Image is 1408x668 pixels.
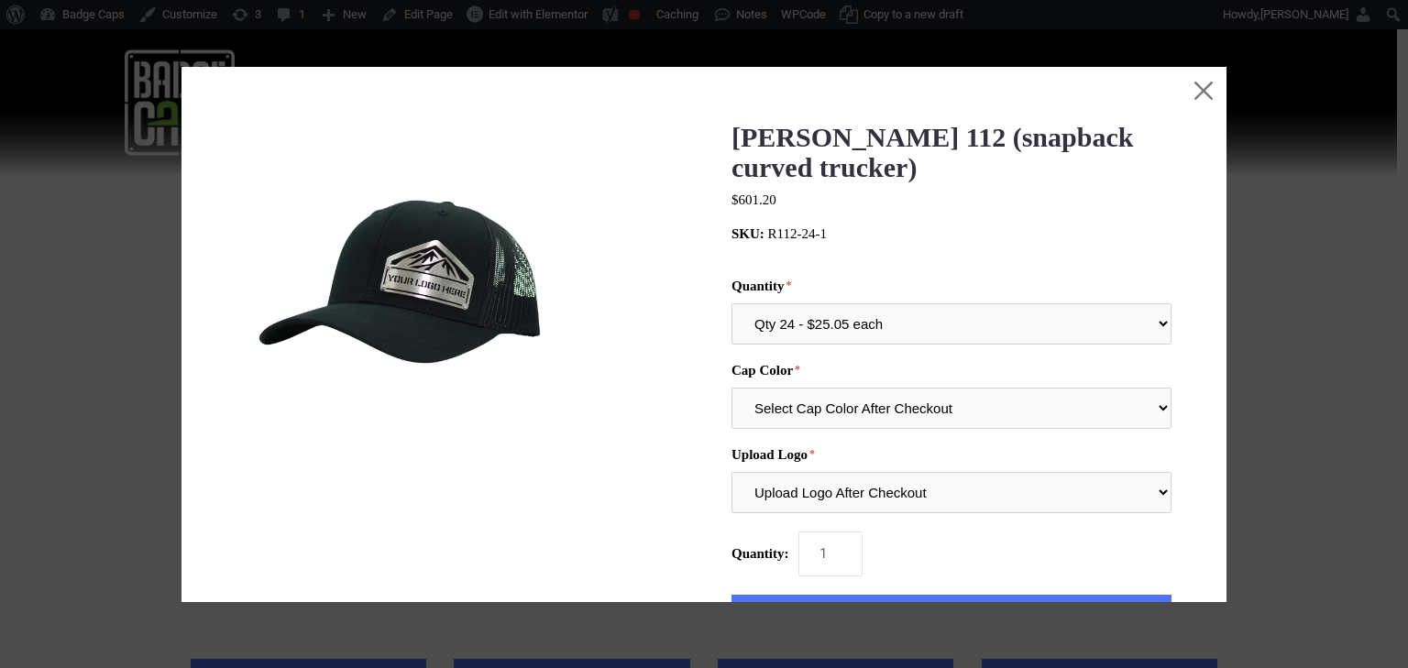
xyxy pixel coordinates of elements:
span: R112-24-1 [768,226,827,241]
img: BadgeCaps - Richardson 112 [236,122,576,461]
button: Add to Cart [731,596,1171,641]
label: Upload Logo [731,447,1171,463]
span: Quantity: [731,547,789,562]
button: Close this dialog window [1181,67,1226,113]
a: [PERSON_NAME] 112 (snapback curved trucker) [731,122,1133,183]
span: SKU: [731,226,764,241]
span: $601.20 [731,192,776,207]
label: Quantity [731,279,1171,294]
label: Cap Color [731,363,1171,378]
